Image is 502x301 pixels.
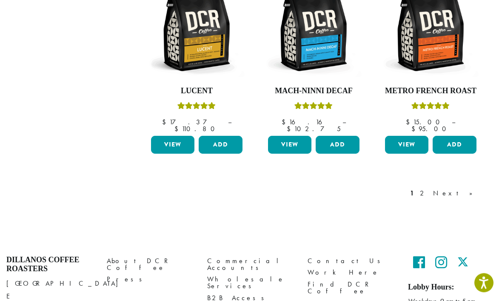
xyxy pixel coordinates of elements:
h4: Dillanos Coffee Roasters [6,256,94,274]
span: $ [174,125,182,134]
a: View [268,136,311,154]
a: Next » [431,189,480,199]
span: $ [411,125,419,134]
h4: Mach-Ninni Decaf [266,87,362,96]
span: $ [287,125,294,134]
span: – [342,118,346,127]
a: Contact Us [308,256,395,267]
a: Commercial Accounts [207,256,295,274]
button: Add [433,136,476,154]
bdi: 102.75 [287,125,341,134]
span: – [452,118,455,127]
a: View [385,136,428,154]
a: Work Here [308,267,395,279]
a: Find DCR Coffee [308,279,395,297]
bdi: 16.16 [282,118,334,127]
div: Rated 5.00 out of 5 [294,101,333,114]
a: 1 [408,189,416,199]
div: Rated 5.00 out of 5 [411,101,450,114]
a: Press [107,274,194,286]
div: Rated 5.00 out of 5 [177,101,216,114]
span: $ [406,118,413,127]
h4: Metro French Roast [383,87,479,96]
a: Wholesale Services [207,274,295,292]
bdi: 17.37 [162,118,220,127]
span: $ [282,118,289,127]
span: – [228,118,231,127]
h5: Lobby Hours: [408,283,496,292]
button: Add [199,136,242,154]
a: View [151,136,194,154]
span: $ [162,118,169,127]
button: Add [316,136,359,154]
bdi: 110.80 [174,125,219,134]
bdi: 15.00 [406,118,444,127]
a: 2 [418,189,429,199]
bdi: 95.00 [411,125,450,134]
a: About DCR Coffee [107,256,194,274]
h4: Lucent [149,87,245,96]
